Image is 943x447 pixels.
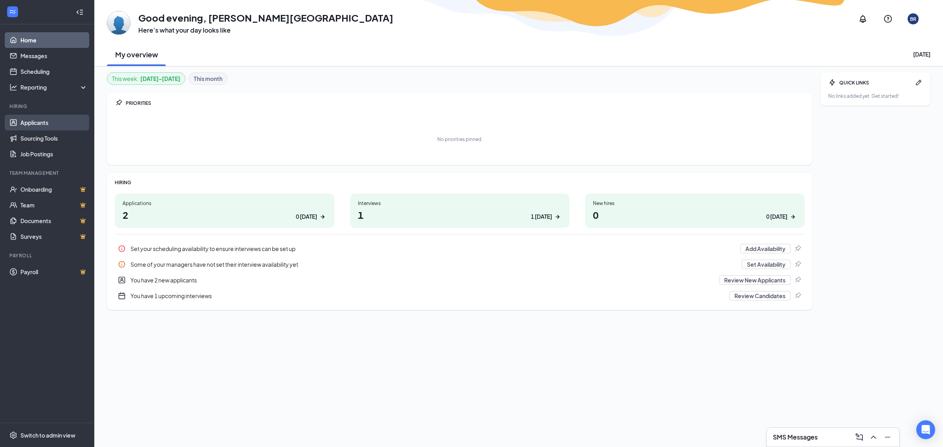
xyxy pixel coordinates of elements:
[9,170,86,176] div: Team Management
[112,74,180,83] div: This week :
[126,100,805,106] div: PRIORITIES
[138,26,393,35] h3: Here’s what your day looks like
[554,213,561,221] svg: ArrowRight
[913,50,930,58] div: [DATE]
[910,16,916,22] div: BR
[140,74,180,83] b: [DATE] - [DATE]
[883,14,893,24] svg: QuestionInfo
[20,115,88,130] a: Applicants
[852,431,865,443] button: ComposeMessage
[76,8,84,16] svg: Collapse
[20,264,88,280] a: PayrollCrown
[593,208,797,222] h1: 0
[881,431,893,443] button: Minimize
[729,291,791,300] button: Review Candidates
[839,79,912,86] div: QUICK LINKS
[585,194,805,228] a: New hires00 [DATE]ArrowRight
[9,103,86,110] div: Hiring
[20,197,88,213] a: TeamCrown
[20,229,88,244] a: SurveysCrown
[437,136,483,143] div: No priorities pinned.
[20,431,75,439] div: Switch to admin view
[855,432,864,442] svg: ComposeMessage
[20,48,88,64] a: Messages
[296,213,317,221] div: 0 [DATE]
[118,276,126,284] svg: UserEntity
[794,245,802,253] svg: Pin
[20,32,88,48] a: Home
[9,83,17,91] svg: Analysis
[866,431,879,443] button: ChevronUp
[828,79,836,86] svg: Bolt
[115,288,805,304] div: You have 1 upcoming interviews
[20,213,88,229] a: DocumentsCrown
[130,245,736,253] div: Set your scheduling availability to ensure interviews can be set up
[115,49,158,59] h2: My overview
[531,213,552,221] div: 1 [DATE]
[118,292,126,300] svg: CalendarNew
[883,432,892,442] svg: Minimize
[9,431,17,439] svg: Settings
[115,256,805,272] div: Some of your managers have not set their interview availability yet
[115,194,334,228] a: Applications20 [DATE]ArrowRight
[719,275,791,285] button: Review New Applicants
[766,213,787,221] div: 0 [DATE]
[358,208,562,222] h1: 1
[794,276,802,284] svg: Pin
[107,11,130,35] img: Brice Road
[319,213,327,221] svg: ArrowRight
[20,181,88,197] a: OnboardingCrown
[138,11,393,24] h1: Good evening, [PERSON_NAME][GEOGRAPHIC_DATA]
[118,245,126,253] svg: Info
[115,179,805,186] div: HIRING
[130,260,737,268] div: Some of your managers have not set their interview availability yet
[130,292,725,300] div: You have 1 upcoming interviews
[115,288,805,304] a: CalendarNewYou have 1 upcoming interviewsReview CandidatesPin
[115,241,805,256] a: InfoSet your scheduling availability to ensure interviews can be set upAdd AvailabilityPin
[789,213,797,221] svg: ArrowRight
[869,432,878,442] svg: ChevronUp
[858,14,868,24] svg: Notifications
[194,74,222,83] b: This month
[123,208,327,222] h1: 2
[773,433,818,442] h3: SMS Messages
[115,272,805,288] div: You have 2 new applicants
[115,99,123,107] svg: Pin
[115,272,805,288] a: UserEntityYou have 2 new applicantsReview New ApplicantsPin
[115,241,805,256] div: Set your scheduling availability to ensure interviews can be set up
[20,130,88,146] a: Sourcing Tools
[916,420,935,439] div: Open Intercom Messenger
[20,146,88,162] a: Job Postings
[123,200,327,207] div: Applications
[740,244,791,253] button: Add Availability
[9,8,17,16] svg: WorkstreamLogo
[118,260,126,268] svg: Info
[742,260,791,269] button: Set Availability
[9,252,86,259] div: Payroll
[593,200,797,207] div: New hires
[115,256,805,272] a: InfoSome of your managers have not set their interview availability yetSet AvailabilityPin
[794,292,802,300] svg: Pin
[358,200,562,207] div: Interviews
[915,79,923,86] svg: Pen
[20,64,88,79] a: Scheduling
[350,194,570,228] a: Interviews11 [DATE]ArrowRight
[20,83,88,91] div: Reporting
[794,260,802,268] svg: Pin
[130,276,714,284] div: You have 2 new applicants
[828,93,923,99] div: No links added yet. Get started!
